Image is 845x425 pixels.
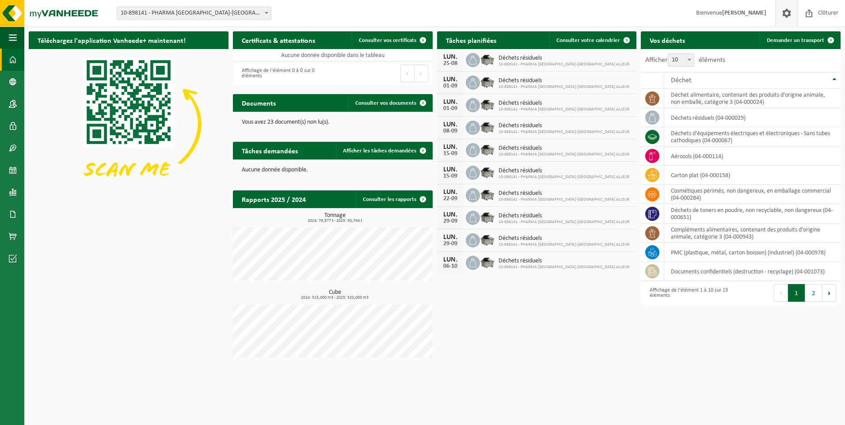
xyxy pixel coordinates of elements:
p: Aucune donnée disponible. [242,167,424,173]
div: 29-09 [442,241,459,247]
img: WB-5000-GAL-GY-01 [480,119,495,134]
button: Previous [400,65,415,82]
span: 10-898141 - PHARMA [GEOGRAPHIC_DATA]-[GEOGRAPHIC_DATA] ALLEUR [499,242,629,247]
span: 2024: 79,877 t - 2025: 50,744 t [237,219,433,223]
span: Consulter vos certificats [359,38,416,43]
h2: Documents [233,94,285,111]
span: 2024: 515,000 m3 - 2025: 320,000 m3 [237,296,433,300]
td: carton plat (04-000158) [664,166,841,185]
div: 01-09 [442,106,459,112]
div: LUN. [442,53,459,61]
span: Déchet [671,77,691,84]
div: LUN. [442,189,459,196]
span: 10 [668,53,694,67]
span: Déchets résiduels [499,235,629,242]
span: 10-898141 - PHARMA [GEOGRAPHIC_DATA]-[GEOGRAPHIC_DATA] ALLEUR [499,62,629,67]
td: PMC (plastique, métal, carton boisson) (industriel) (04-000978) [664,243,841,262]
h3: Tonnage [237,212,433,223]
div: LUN. [442,144,459,151]
a: Afficher les tâches demandées [336,142,432,159]
img: WB-5000-GAL-GY-01 [480,97,495,112]
a: Demander un transport [760,31,840,49]
div: Affichage de l'élément 1 à 10 sur 13 éléments [645,283,736,303]
a: Consulter votre calendrier [549,31,636,49]
div: 15-09 [442,151,459,157]
td: déchets résiduels (04-000029) [664,108,841,127]
span: 10-898141 - PHARMA [GEOGRAPHIC_DATA]-[GEOGRAPHIC_DATA] ALLEUR [499,197,629,202]
span: 10 [668,54,694,66]
span: Déchets résiduels [499,77,629,84]
td: Aucune donnée disponible dans le tableau [233,49,433,61]
span: Déchets résiduels [499,190,629,197]
div: LUN. [442,121,459,128]
span: Déchets résiduels [499,145,629,152]
td: documents confidentiels (destruction - recyclage) (04-001073) [664,262,841,281]
p: Vous avez 23 document(s) non lu(s). [242,119,424,125]
div: Affichage de l'élément 0 à 0 sur 0 éléments [237,64,328,83]
span: Consulter vos documents [355,100,416,106]
img: Download de VHEPlus App [29,49,228,199]
div: 15-09 [442,173,459,179]
img: WB-5000-GAL-GY-01 [480,254,495,269]
div: 25-08 [442,61,459,67]
span: 10-898141 - PHARMA [GEOGRAPHIC_DATA]-[GEOGRAPHIC_DATA] ALLEUR [499,129,629,135]
img: WB-5000-GAL-GY-01 [480,74,495,89]
div: 29-09 [442,218,459,224]
td: déchet alimentaire, contenant des produits d'origine animale, non emballé, catégorie 3 (04-000024) [664,89,841,108]
td: compléments alimentaires, contenant des produits d'origine animale, catégorie 3 (04-000943) [664,224,841,243]
button: 2 [805,284,822,302]
a: Consulter vos documents [348,94,432,112]
div: LUN. [442,256,459,263]
span: Déchets résiduels [499,55,629,62]
td: cosmétiques périmés, non dangereux, en emballage commercial (04-000284) [664,185,841,204]
span: 10-898141 - PHARMA [GEOGRAPHIC_DATA]-[GEOGRAPHIC_DATA] ALLEUR [499,107,629,112]
span: 10-898141 - PHARMA BELGIUM-BELMEDIS ALLEUR - ALLEUR [117,7,271,20]
span: 10-898141 - PHARMA [GEOGRAPHIC_DATA]-[GEOGRAPHIC_DATA] ALLEUR [499,265,629,270]
button: Next [822,284,836,302]
span: Consulter votre calendrier [556,38,620,43]
div: LUN. [442,76,459,83]
button: Previous [774,284,788,302]
h2: Tâches demandées [233,142,307,159]
a: Consulter vos certificats [352,31,432,49]
span: 10-898141 - PHARMA BELGIUM-BELMEDIS ALLEUR - ALLEUR [117,7,271,19]
td: déchets d'équipements électriques et électroniques - Sans tubes cathodiques (04-000067) [664,127,841,147]
td: déchets de toners en poudre, non recyclable, non dangereux (04-000651) [664,204,841,224]
div: 01-09 [442,83,459,89]
a: Consulter les rapports [356,190,432,208]
span: 10-898141 - PHARMA [GEOGRAPHIC_DATA]-[GEOGRAPHIC_DATA] ALLEUR [499,84,629,90]
span: Demander un transport [767,38,824,43]
img: WB-5000-GAL-GY-01 [480,142,495,157]
h2: Téléchargez l'application Vanheede+ maintenant! [29,31,194,49]
button: 1 [788,284,805,302]
div: 08-09 [442,128,459,134]
h2: Certificats & attestations [233,31,324,49]
div: LUN. [442,211,459,218]
img: WB-5000-GAL-GY-01 [480,52,495,67]
h3: Cube [237,289,433,300]
span: 10-898141 - PHARMA [GEOGRAPHIC_DATA]-[GEOGRAPHIC_DATA] ALLEUR [499,220,629,225]
div: LUN. [442,99,459,106]
td: aérosols (04-000114) [664,147,841,166]
div: 06-10 [442,263,459,269]
div: 22-09 [442,196,459,202]
span: Déchets résiduels [499,167,629,175]
span: Afficher les tâches demandées [343,148,416,154]
div: LUN. [442,234,459,241]
span: Déchets résiduels [499,258,629,265]
span: 10-898141 - PHARMA [GEOGRAPHIC_DATA]-[GEOGRAPHIC_DATA] ALLEUR [499,152,629,157]
h2: Tâches planifiées [437,31,505,49]
span: Déchets résiduels [499,212,629,220]
div: LUN. [442,166,459,173]
span: 10-898141 - PHARMA [GEOGRAPHIC_DATA]-[GEOGRAPHIC_DATA] ALLEUR [499,175,629,180]
h2: Vos déchets [641,31,694,49]
h2: Rapports 2025 / 2024 [233,190,315,208]
button: Next [415,65,428,82]
img: WB-5000-GAL-GY-01 [480,187,495,202]
label: Afficher éléments [645,57,725,64]
span: Déchets résiduels [499,122,629,129]
img: WB-5000-GAL-GY-01 [480,164,495,179]
strong: [PERSON_NAME] [722,10,766,16]
span: Déchets résiduels [499,100,629,107]
img: WB-5000-GAL-GY-01 [480,209,495,224]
